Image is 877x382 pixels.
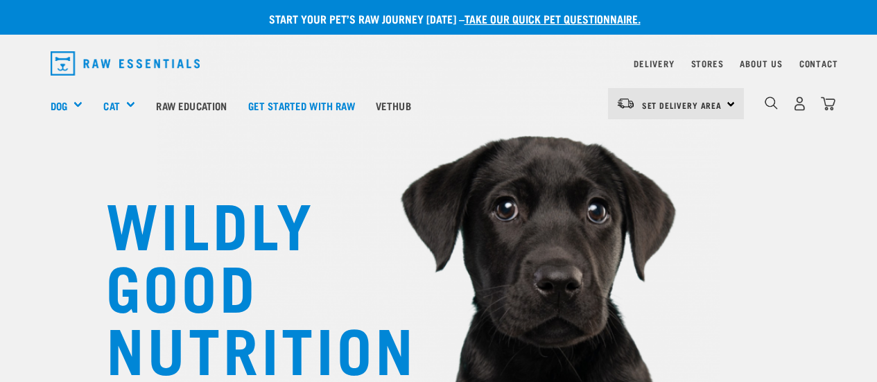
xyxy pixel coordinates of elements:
img: Raw Essentials Logo [51,51,200,76]
img: home-icon-1@2x.png [765,96,778,110]
a: take our quick pet questionnaire. [464,15,641,21]
img: user.png [792,96,807,111]
img: van-moving.png [616,97,635,110]
a: About Us [740,61,782,66]
img: home-icon@2x.png [821,96,835,111]
a: Stores [691,61,724,66]
span: Set Delivery Area [642,103,722,107]
a: Vethub [365,78,422,133]
a: Contact [799,61,838,66]
a: Cat [103,98,119,114]
a: Delivery [634,61,674,66]
a: Raw Education [146,78,237,133]
a: Dog [51,98,67,114]
a: Get started with Raw [238,78,365,133]
h1: WILDLY GOOD NUTRITION [106,191,383,378]
nav: dropdown navigation [40,46,838,81]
